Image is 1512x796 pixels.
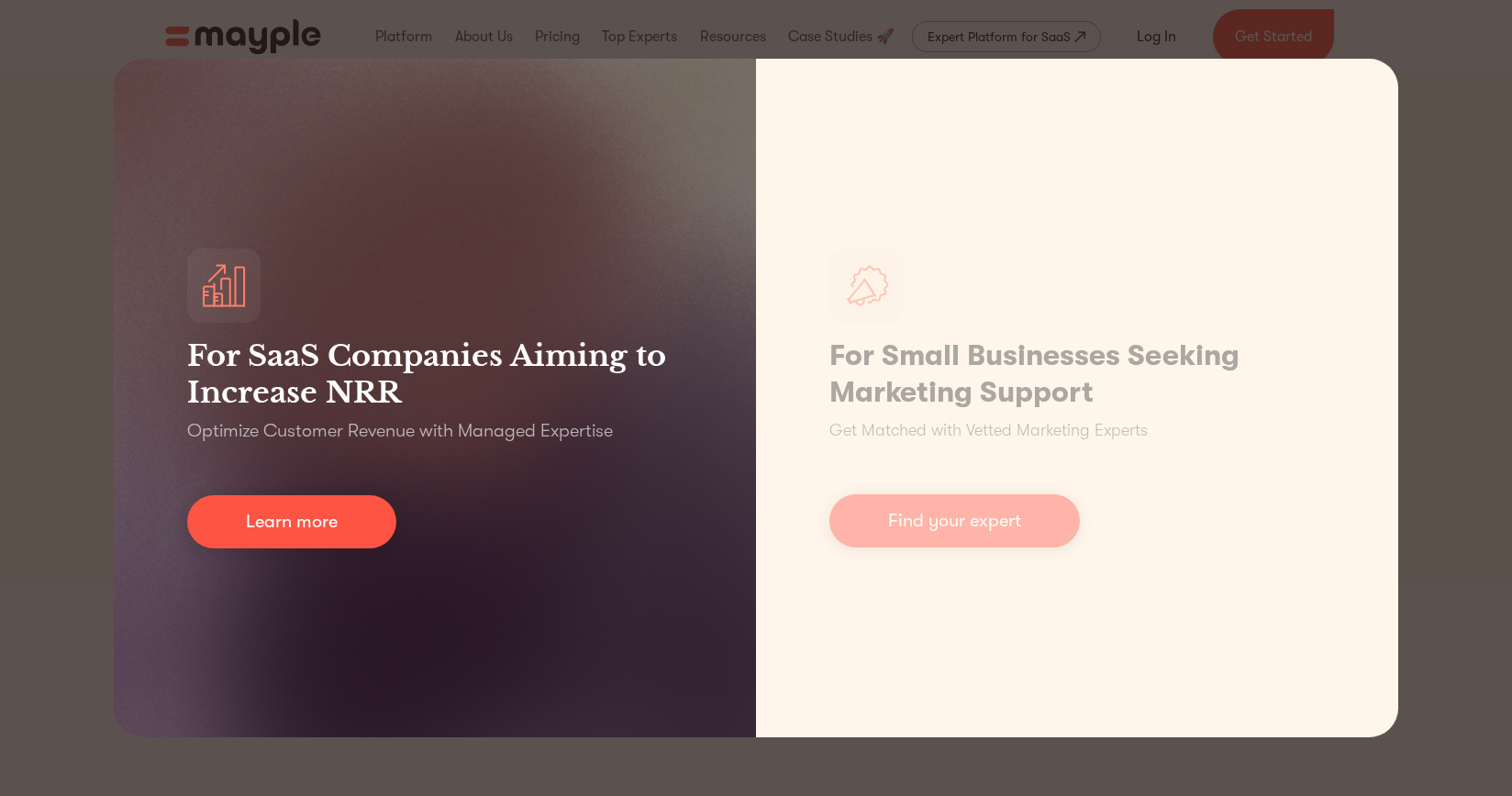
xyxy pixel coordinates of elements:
[187,495,396,548] a: Learn more
[829,494,1080,547] a: Find your expert
[829,418,1148,443] p: Get Matched with Vetted Marketing Experts
[187,418,613,444] p: Optimize Customer Revenue with Managed Expertise
[187,337,683,411] h3: For SaaS Companies Aiming to Increase NRR
[829,337,1325,411] h1: For Small Businesses Seeking Marketing Support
